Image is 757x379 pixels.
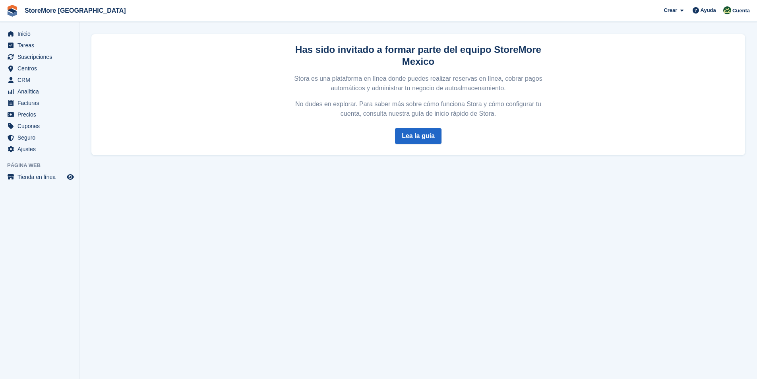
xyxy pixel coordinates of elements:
a: menu [4,109,75,120]
span: Seguro [17,132,65,143]
span: Cupones [17,121,65,132]
p: Stora es una plataforma en línea donde puedes realizar reservas en línea, cobrar pagos automático... [293,74,544,93]
a: menu [4,121,75,132]
span: Crear [664,6,677,14]
a: menu [4,40,75,51]
a: menu [4,97,75,109]
p: No dudes en explorar. Para saber más sobre cómo funciona Stora y cómo configurar tu cuenta, consu... [293,99,544,119]
a: Lea la guía [395,128,441,144]
a: menu [4,132,75,143]
span: Página web [7,161,79,169]
span: Precios [17,109,65,120]
a: Vista previa de la tienda [66,172,75,182]
a: menu [4,28,75,39]
a: menu [4,74,75,86]
a: menu [4,86,75,97]
a: StoreMore [GEOGRAPHIC_DATA] [21,4,129,17]
span: Analítica [17,86,65,97]
span: Centros [17,63,65,74]
span: Suscripciones [17,51,65,62]
span: CRM [17,74,65,86]
span: Inicio [17,28,65,39]
span: Ajustes [17,144,65,155]
a: menú [4,171,75,183]
span: Tienda en línea [17,171,65,183]
img: Claudia Cortes [723,6,731,14]
span: Cuenta [732,7,750,15]
a: menu [4,63,75,74]
strong: Has sido invitado a formar parte del equipo StoreMore Mexico [295,44,541,67]
img: stora-icon-8386f47178a22dfd0bd8f6a31ec36ba5ce8667c1dd55bd0f319d3a0aa187defe.svg [6,5,18,17]
span: Facturas [17,97,65,109]
span: Ayuda [701,6,716,14]
a: menu [4,144,75,155]
a: menu [4,51,75,62]
span: Tareas [17,40,65,51]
